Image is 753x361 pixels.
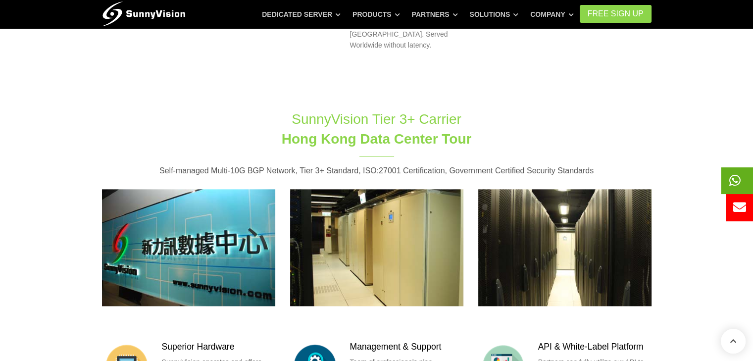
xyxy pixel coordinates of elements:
img: HK Dedicated Server [290,189,463,306]
h1: SunnyVision Tier 3+ Carrier [212,109,542,148]
a: Dedicated Server [262,5,341,23]
h3: API & White-Label Platform [538,341,652,353]
a: Company [530,5,574,23]
a: Partners [412,5,458,23]
p: Self-managed Multi-10G BGP Network, Tier 3+ Standard, ISO:27001 Certification, Government Certifi... [102,164,652,177]
a: Solutions [469,5,518,23]
h3: Management & Support [350,341,463,353]
img: HK BareMetal [478,189,652,306]
span: Hong Kong Data Center Tour [282,131,472,147]
img: HK DataCenter [102,189,275,306]
h3: Superior Hardware [162,341,275,353]
a: FREE Sign Up [580,5,652,23]
a: Products [352,5,400,23]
